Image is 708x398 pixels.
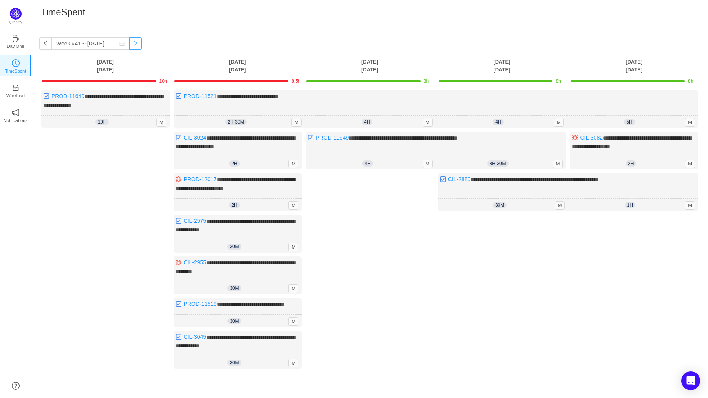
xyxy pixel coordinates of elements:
span: M [685,160,695,168]
a: icon: inboxWorkload [12,86,20,94]
i: icon: notification [12,109,20,116]
span: M [553,160,563,168]
i: icon: inbox [12,84,20,92]
span: 5h [624,119,635,125]
th: [DATE] [DATE] [304,58,436,74]
img: 10318 [176,218,182,224]
span: 2h [229,202,240,208]
h1: TimeSpent [41,6,85,18]
button: icon: left [39,37,52,50]
span: M [423,118,433,127]
i: icon: coffee [12,35,20,42]
th: [DATE] [DATE] [436,58,568,74]
a: CIL-3045 [184,334,207,340]
div: Open Intercom Messenger [681,371,700,390]
span: M [423,160,433,168]
span: 8h [424,78,429,84]
a: CIL-2975 [184,218,207,224]
span: 2h 30m [225,119,247,125]
a: icon: question-circle [12,382,20,390]
span: M [685,201,695,210]
th: [DATE] [DATE] [39,58,172,74]
input: Select a week [51,37,130,50]
a: icon: notificationNotifications [12,111,20,119]
a: CIL-2880 [448,176,471,182]
th: [DATE] [DATE] [568,58,700,74]
a: PROD-11649 [51,93,84,99]
span: M [288,284,298,293]
span: M [288,359,298,367]
span: M [288,160,298,168]
span: 10h [159,78,167,84]
img: 10318 [176,93,182,99]
img: 10318 [307,134,314,141]
img: 10303 [572,134,578,141]
span: M [288,201,298,210]
button: icon: right [129,37,142,50]
span: M [554,118,564,127]
img: 10318 [176,134,182,141]
span: 1h [625,202,635,208]
span: 4h [362,160,373,167]
span: M [685,118,695,127]
p: TimeSpent [5,67,26,75]
a: PROD-11521 [184,93,217,99]
span: 8h [688,78,693,84]
span: 8.5h [291,78,300,84]
img: 10318 [176,334,182,340]
span: 3h 30m [487,160,509,167]
p: Day One [7,43,24,50]
img: Quantify [10,8,22,20]
img: 10303 [176,259,182,265]
span: M [555,201,565,210]
img: 10318 [440,176,446,182]
th: [DATE] [DATE] [172,58,304,74]
a: PROD-11519 [184,301,217,307]
span: 30m [227,360,241,366]
a: CIL-3024 [184,134,207,141]
span: 2h [229,160,240,167]
a: PROD-12017 [184,176,217,182]
span: 8h [556,78,561,84]
span: 10h [95,119,109,125]
span: 30m [227,318,241,324]
span: 4h [362,119,372,125]
i: icon: calendar [119,41,125,46]
i: icon: clock-circle [12,59,20,67]
span: M [288,317,298,326]
p: Workload [6,92,25,99]
a: PROD-11649 [316,134,349,141]
p: Notifications [4,117,27,124]
span: 2h [626,160,636,167]
img: 10318 [176,301,182,307]
a: CIL-2955 [184,259,207,265]
span: M [156,118,166,127]
span: 30m [227,285,241,291]
img: 10318 [43,93,49,99]
a: CIL-3082 [580,134,603,141]
img: 10303 [176,176,182,182]
a: icon: clock-circleTimeSpent [12,62,20,69]
span: M [288,243,298,251]
span: 4h [493,119,503,125]
a: icon: coffeeDay One [12,37,20,45]
span: M [291,118,302,127]
p: Quantify [9,20,22,25]
span: 30m [227,244,241,250]
span: 30m [493,202,507,208]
